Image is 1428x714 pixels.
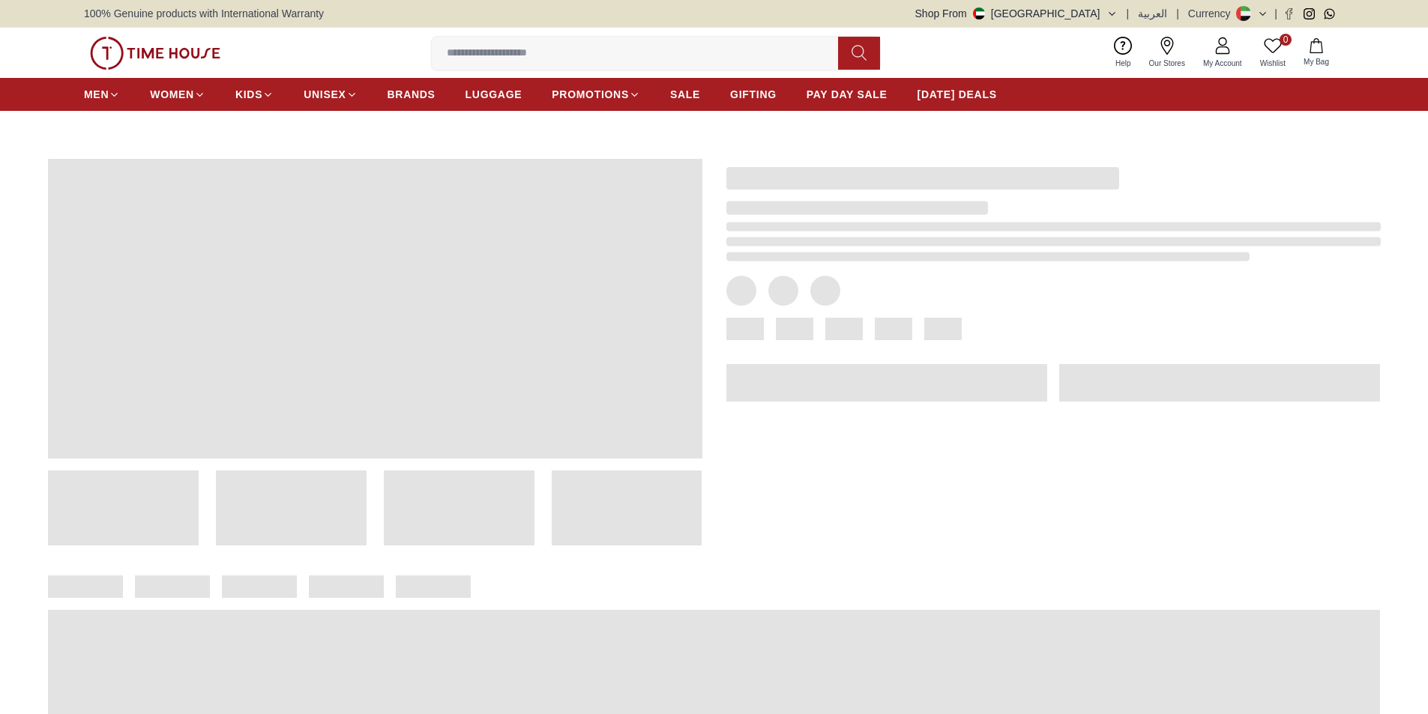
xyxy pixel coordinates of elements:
[1106,34,1140,72] a: Help
[807,87,888,102] span: PAY DAY SALE
[466,87,522,102] span: LUGGAGE
[918,87,997,102] span: [DATE] DEALS
[304,81,357,108] a: UNISEX
[1109,58,1137,69] span: Help
[973,7,985,19] img: United Arab Emirates
[552,81,640,108] a: PROMOTIONS
[1188,6,1237,21] div: Currency
[915,6,1118,21] button: Shop From[GEOGRAPHIC_DATA]
[1324,8,1335,19] a: Whatsapp
[1251,34,1295,72] a: 0Wishlist
[388,87,436,102] span: BRANDS
[1140,34,1194,72] a: Our Stores
[1283,8,1295,19] a: Facebook
[1304,8,1315,19] a: Instagram
[1143,58,1191,69] span: Our Stores
[1295,35,1338,70] button: My Bag
[918,81,997,108] a: [DATE] DEALS
[670,81,700,108] a: SALE
[730,87,777,102] span: GIFTING
[807,81,888,108] a: PAY DAY SALE
[1197,58,1248,69] span: My Account
[84,81,120,108] a: MEN
[1176,6,1179,21] span: |
[1280,34,1292,46] span: 0
[552,87,629,102] span: PROMOTIONS
[1274,6,1277,21] span: |
[466,81,522,108] a: LUGGAGE
[90,37,220,70] img: ...
[304,87,346,102] span: UNISEX
[235,87,262,102] span: KIDS
[1298,56,1335,67] span: My Bag
[150,87,194,102] span: WOMEN
[235,81,274,108] a: KIDS
[1138,6,1167,21] button: العربية
[1254,58,1292,69] span: Wishlist
[84,87,109,102] span: MEN
[388,81,436,108] a: BRANDS
[84,6,324,21] span: 100% Genuine products with International Warranty
[730,81,777,108] a: GIFTING
[670,87,700,102] span: SALE
[1127,6,1130,21] span: |
[150,81,205,108] a: WOMEN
